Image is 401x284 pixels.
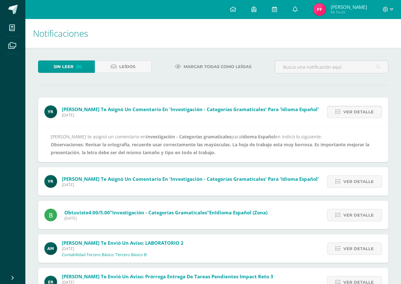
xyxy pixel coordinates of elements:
[62,106,319,112] span: [PERSON_NAME] te asignó un comentario en 'Investigación - Categorías gramaticales' para 'Idioma E...
[88,209,110,216] span: 4.00/5.00
[167,60,259,73] a: Marcar todas como leídas
[62,240,184,246] span: [PERSON_NAME] te envió un aviso: LABORATORIO 2
[343,106,374,118] span: Ver detalle
[95,60,152,73] a: Leídos
[62,273,273,280] span: [PERSON_NAME] te envió un aviso: Prórroga entrega de tareas pendientes Impact Reto 3
[275,61,388,73] input: Busca una notificación aquí
[51,133,376,157] div: [PERSON_NAME] te asignó un comentario en para en indicó lo siguiente:
[62,252,147,257] p: Contabilidad Tercero Básico 'Tercero Básico B'
[44,242,57,255] img: 6e92675d869eb295716253c72d38e6e7.png
[64,209,268,216] span: Obtuviste en
[241,134,275,140] b: Idioma Español
[38,60,95,73] a: Sin leer(5)
[76,61,82,73] span: (5)
[343,209,374,221] span: Ver detalle
[343,176,374,187] span: Ver detalle
[54,61,74,73] span: Sin leer
[331,4,367,10] span: [PERSON_NAME]
[62,182,319,187] span: [DATE]
[146,134,231,140] b: Investigación - Categorías gramaticales
[44,175,57,188] img: 765d7ba1372dfe42393184f37ff644ec.png
[33,27,88,39] span: Notificaciones
[62,246,184,251] span: [DATE]
[64,216,268,221] span: [DATE]
[51,142,369,155] b: Observaciones: Revisar la ortografía, recuerde usar correctamente las mayúsculas. La hoja de trab...
[62,176,319,182] span: [PERSON_NAME] te asignó un comentario en 'Investigación - Categorías gramaticales' para 'Idioma E...
[184,61,251,73] span: Marcar todas como leídas
[119,61,135,73] span: Leídos
[62,112,319,118] span: [DATE]
[44,105,57,118] img: 765d7ba1372dfe42393184f37ff644ec.png
[215,209,268,216] span: Idioma Español (Zona)
[313,3,326,16] img: 65558e44f431300cc0cfe5e855ab00aa.png
[331,9,367,15] span: Mi Perfil
[110,209,209,216] span: "Investigación - Categorías gramaticales"
[343,243,374,255] span: Ver detalle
